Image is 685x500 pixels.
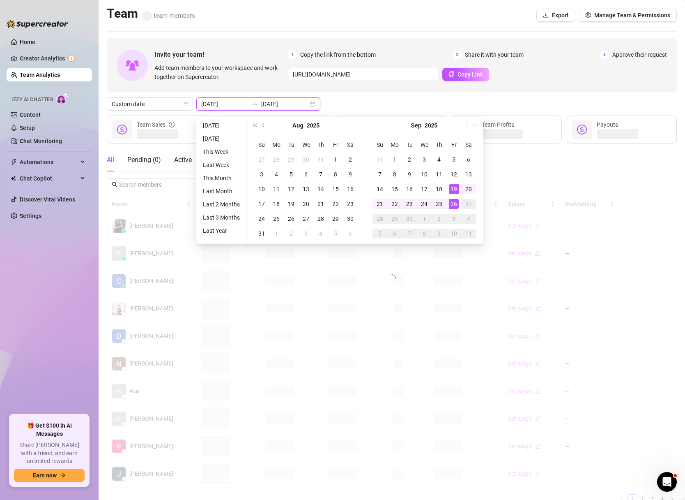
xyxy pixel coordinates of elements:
li: This Month [200,173,243,183]
div: 8 [419,229,429,238]
div: 10 [419,169,429,179]
td: 2025-09-17 [417,182,432,197]
th: Th [313,137,328,152]
button: Choose a year [307,117,320,134]
div: 21 [375,199,385,209]
span: calendar [184,102,188,106]
div: 15 [331,184,340,194]
td: 2025-08-10 [254,182,269,197]
li: This Week [200,147,243,157]
td: 2025-09-04 [313,226,328,241]
span: to [251,101,258,107]
td: 2025-08-27 [299,211,313,226]
td: 2025-09-24 [417,197,432,211]
input: Search members [119,180,186,189]
td: 2025-07-29 [284,152,299,167]
div: 29 [331,214,340,224]
div: 3 [257,169,267,179]
td: 2025-07-31 [313,152,328,167]
th: Mo [387,137,402,152]
td: 2025-09-08 [387,167,402,182]
td: 2025-10-08 [417,226,432,241]
span: setting [585,12,591,18]
td: 2025-09-16 [402,182,417,197]
li: Last Month [200,186,243,196]
td: 2025-08-18 [269,197,284,211]
td: 2025-08-03 [254,167,269,182]
div: 5 [449,155,459,164]
a: Setup [20,125,35,131]
span: Copy the link from the bottom [300,50,376,59]
th: We [417,137,432,152]
td: 2025-08-15 [328,182,343,197]
div: 10 [257,184,267,194]
div: 19 [449,184,459,194]
div: 24 [419,199,429,209]
div: 30 [301,155,311,164]
div: 18 [434,184,444,194]
td: 2025-09-10 [417,167,432,182]
span: dollar-circle [117,125,127,134]
th: Tu [402,137,417,152]
div: 28 [316,214,326,224]
span: dollar-circle [577,125,587,134]
td: 2025-07-28 [269,152,284,167]
span: Custom date [112,98,188,110]
th: Tu [284,137,299,152]
a: Discover Viral Videos [20,196,75,203]
div: 5 [286,169,296,179]
span: Active [174,156,192,164]
span: copy [448,71,454,77]
div: All [107,155,114,165]
td: 2025-09-14 [372,182,387,197]
td: 2025-09-23 [402,197,417,211]
td: 2025-08-13 [299,182,313,197]
td: 2025-09-19 [446,182,461,197]
span: swap-right [251,101,258,107]
span: 1 [288,50,297,59]
td: 2025-09-02 [402,152,417,167]
th: Mo [269,137,284,152]
td: 2025-08-19 [284,197,299,211]
div: 7 [316,169,326,179]
th: We [299,137,313,152]
td: 2025-10-06 [387,226,402,241]
th: Sa [343,137,358,152]
div: 28 [375,214,385,224]
div: 1 [390,155,400,164]
button: Previous month (PageUp) [259,117,268,134]
img: logo-BBDzfeDw.svg [7,20,68,28]
td: 2025-08-24 [254,211,269,226]
td: 2025-09-09 [402,167,417,182]
span: Add team members to your workspace and work together on Supercreator. [154,63,285,81]
div: Pending ( 0 ) [127,155,161,165]
td: 2025-10-11 [461,226,476,241]
a: Settings [20,213,41,219]
div: 4 [271,169,281,179]
button: Choose a month [292,117,303,134]
div: 26 [286,214,296,224]
div: 19 [286,199,296,209]
div: 23 [405,199,414,209]
td: 2025-10-04 [461,211,476,226]
th: Fr [446,137,461,152]
td: 2025-09-01 [269,226,284,241]
span: search [112,182,117,187]
td: 2025-10-09 [432,226,446,241]
div: 27 [301,214,311,224]
div: 7 [405,229,414,238]
button: Last year (Control + left) [250,117,259,134]
span: 🎁 Get $100 in AI Messages [14,422,85,438]
td: 2025-08-11 [269,182,284,197]
td: 2025-09-29 [387,211,402,226]
td: 2025-08-30 [343,211,358,226]
input: End date [261,100,308,109]
a: Home [20,39,35,45]
td: 2025-09-05 [328,226,343,241]
span: Earn now [33,472,57,479]
div: 1 [331,155,340,164]
li: [DATE] [200,134,243,144]
td: 2025-08-04 [269,167,284,182]
span: loading [388,274,396,282]
iframe: Intercom live chat [657,472,677,492]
